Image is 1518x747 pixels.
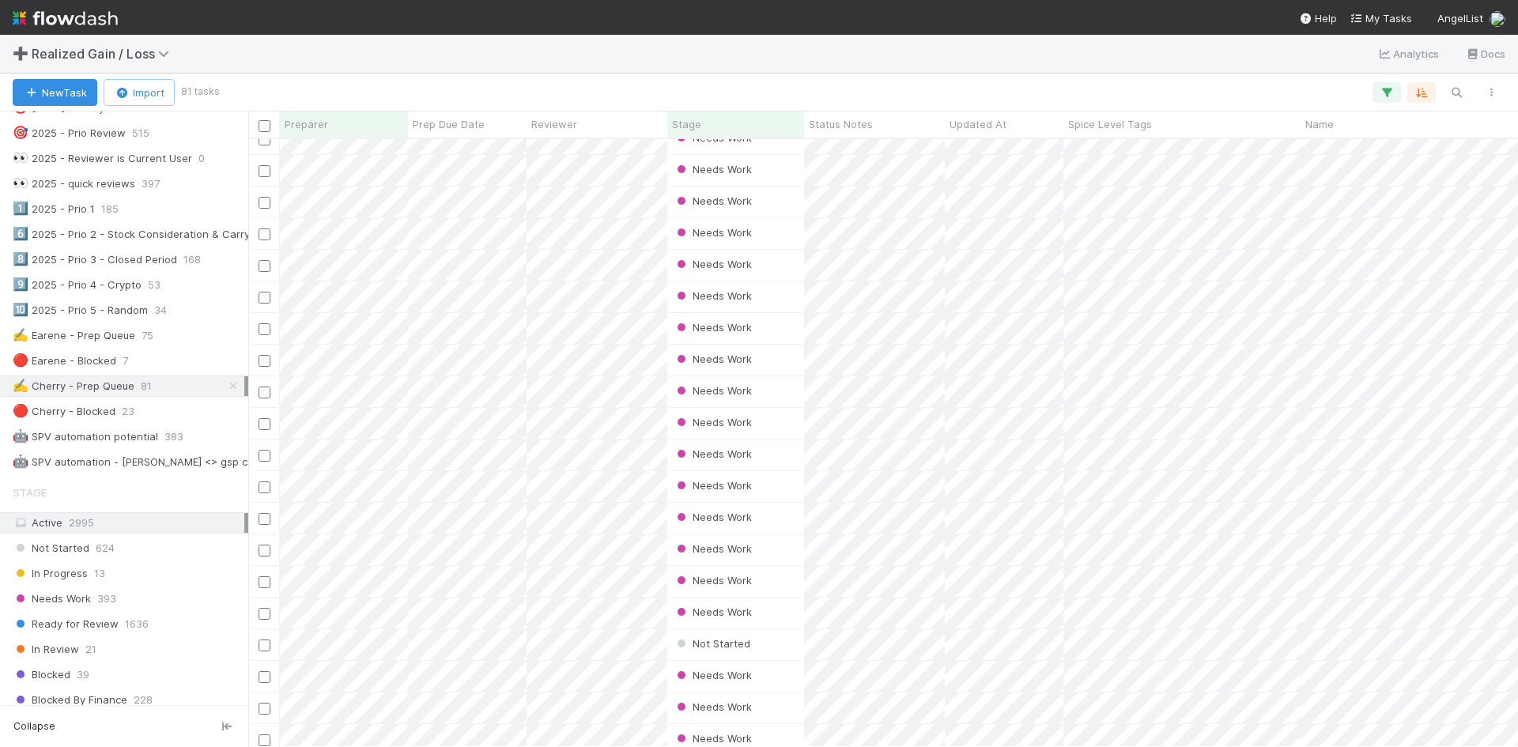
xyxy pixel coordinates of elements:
input: Toggle Row Selected [259,323,270,335]
span: 81 [141,376,152,396]
span: 🤖 [13,429,28,443]
span: 🔴 [13,353,28,367]
div: SPV automation potential [13,427,158,447]
input: Toggle Row Selected [259,197,270,209]
span: AngelList [1437,12,1483,25]
div: Needs Work [674,730,752,746]
div: Not Started [674,636,750,651]
input: Toggle Row Selected [259,228,270,240]
span: 🔴 [13,404,28,417]
div: SPV automation - [PERSON_NAME] <> gsp cash [13,452,266,472]
span: 185 [101,199,119,219]
span: Needs Work [674,416,752,428]
span: 624 [96,538,115,558]
span: Needs Work [674,353,752,365]
img: avatar_1c2f0edd-858e-4812-ac14-2a8986687c67.png [1490,11,1505,27]
span: Stage [13,477,47,508]
span: Realized Gain / Loss [32,46,177,62]
span: 53 [148,275,160,295]
span: Needs Work [674,384,752,397]
span: Status Notes [809,116,873,132]
div: 2025 - Prio 4 - Crypto [13,275,142,295]
div: 2025 - Reviewer is Current User [13,149,192,168]
div: 2025 - Prio 3 - Closed Period [13,250,177,270]
div: 2025 - quick reviews [13,174,135,194]
button: NewTask [13,79,97,106]
div: Needs Work [674,193,752,209]
span: Ready for Review [13,614,119,634]
input: Toggle Row Selected [259,292,270,304]
span: Blocked [13,665,70,685]
span: Prep Due Date [413,116,485,132]
div: Needs Work [674,351,752,367]
span: Spice Level Tags [1068,116,1152,132]
input: Toggle Row Selected [259,513,270,525]
span: 👀 [13,176,28,190]
span: My Tasks [1350,12,1412,25]
span: 1️⃣ [13,202,28,215]
span: ✍️ [13,379,28,392]
input: Toggle Row Selected [259,260,270,272]
span: 383 [164,427,183,447]
div: Needs Work [674,477,752,493]
span: Needs Work [674,574,752,587]
input: Toggle Row Selected [259,576,270,588]
div: Cherry - Blocked [13,402,115,421]
span: 🎯 [13,126,28,139]
span: Needs Work [674,479,752,492]
div: Needs Work [674,256,752,272]
div: Needs Work [674,383,752,398]
input: Toggle Row Selected [259,418,270,430]
div: 2025 - Prio 1 [13,199,95,219]
span: In Review [13,639,79,659]
span: 7 [123,351,128,371]
input: Toggle Row Selected [259,481,270,493]
span: Not Started [13,538,89,558]
span: ➕ [13,47,28,60]
span: Name [1305,116,1334,132]
input: Toggle Row Selected [259,608,270,620]
input: Toggle Row Selected [259,545,270,556]
span: Needs Work [674,226,752,239]
span: 🤖 [13,455,28,468]
div: Needs Work [674,414,752,430]
span: Blocked By Finance [13,690,127,710]
span: Preparer [285,116,328,132]
div: 2025 - Prio 5 - Random [13,300,148,320]
span: Needs Work [674,700,752,713]
div: Needs Work [674,288,752,304]
div: Needs Work [674,572,752,588]
a: Analytics [1377,44,1440,63]
span: 39 [77,665,89,685]
span: 2995 [69,516,94,529]
input: Toggle Row Selected [259,165,270,177]
div: Needs Work [674,509,752,525]
span: 393 [97,589,116,609]
div: Needs Work [674,699,752,715]
input: Toggle Row Selected [259,639,270,651]
span: Needs Work [674,289,752,302]
input: Toggle Row Selected [259,387,270,398]
a: My Tasks [1350,10,1412,26]
span: ✍️ [13,328,28,341]
span: Needs Work [674,321,752,334]
div: 2025 - Prio 2 - Stock Consideration & Carry Over Basis [13,224,306,244]
div: Needs Work [674,446,752,462]
span: Needs Work [674,669,752,681]
input: Toggle Row Selected [259,355,270,367]
span: 6️⃣ [13,227,28,240]
input: Toggle Row Selected [259,703,270,715]
span: In Progress [13,564,88,583]
div: Earene - Prep Queue [13,326,135,345]
input: Toggle Row Selected [259,671,270,683]
div: Cherry - Prep Queue [13,376,134,396]
span: Collapse [13,719,55,734]
span: Reviewer [531,116,577,132]
span: Needs Work [674,447,752,460]
input: Toggle All Rows Selected [259,120,270,132]
span: 168 [183,250,201,270]
span: 397 [142,174,160,194]
span: 34 [154,300,167,320]
span: Needs Work [674,732,752,745]
span: 21 [85,639,96,659]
